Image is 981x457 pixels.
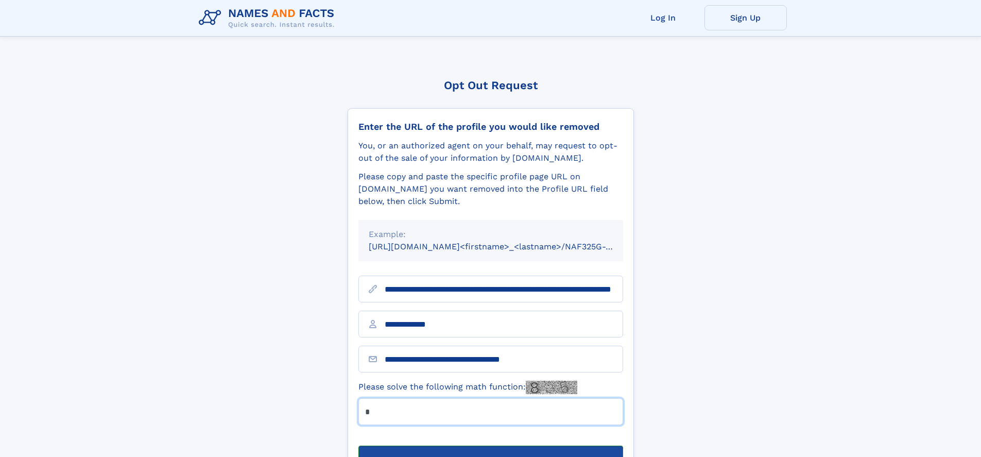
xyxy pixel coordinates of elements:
[348,79,634,92] div: Opt Out Request
[195,4,343,32] img: Logo Names and Facts
[704,5,787,30] a: Sign Up
[358,171,623,208] div: Please copy and paste the specific profile page URL on [DOMAIN_NAME] you want removed into the Pr...
[358,381,577,394] label: Please solve the following math function:
[358,140,623,164] div: You, or an authorized agent on your behalf, may request to opt-out of the sale of your informatio...
[369,242,643,251] small: [URL][DOMAIN_NAME]<firstname>_<lastname>/NAF325G-xxxxxxxx
[369,228,613,241] div: Example:
[358,121,623,132] div: Enter the URL of the profile you would like removed
[622,5,704,30] a: Log In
